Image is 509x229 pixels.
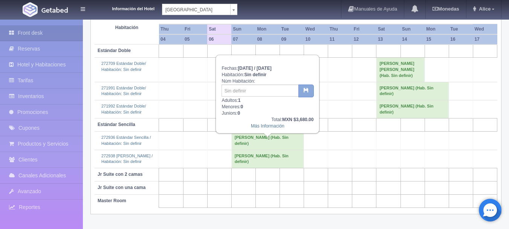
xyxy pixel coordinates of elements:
[449,34,473,45] th: 16
[425,34,449,45] th: 15
[98,185,145,190] b: Jr Suite con una cama
[237,111,240,116] b: 0
[238,66,272,71] b: [DATE] / [DATE]
[352,24,376,34] th: Fri
[477,6,491,12] span: Alice
[101,104,146,114] a: 271992 Estándar Doble/Habitación: Sin definir
[238,98,241,103] b: 1
[280,34,304,45] th: 09
[449,24,473,34] th: Tue
[231,150,304,168] td: [PERSON_NAME] (Hab. Sin definir)
[101,154,153,164] a: 272938 [PERSON_NAME] /Habitación: Sin definir
[98,198,126,203] b: Master Room
[41,7,68,13] img: Getabed
[376,34,400,45] th: 13
[115,25,138,30] strong: Habitación
[328,24,352,34] th: Thu
[280,24,304,34] th: Tue
[255,24,280,34] th: Mon
[162,4,237,15] a: [GEOGRAPHIC_DATA]
[231,24,255,34] th: Sun
[255,34,280,45] th: 08
[433,6,459,12] b: Monedas
[251,123,284,129] a: Más Información
[207,34,231,45] th: 06
[101,135,151,146] a: 272936 Estándar Sencilla /Habitación: Sin definir
[425,24,449,34] th: Mon
[376,82,449,100] td: [PERSON_NAME] (Hab. Sin definir)
[101,86,146,96] a: 271991 Estándar Doble/Habitación: Sin definir
[282,117,313,122] b: MXN $3,680.00
[94,4,154,12] dt: Información del Hotel
[352,34,376,45] th: 12
[328,34,352,45] th: 11
[304,34,328,45] th: 10
[183,24,207,34] th: Fri
[159,24,183,34] th: Thu
[400,24,425,34] th: Sun
[244,72,266,77] b: Sin definir
[376,24,400,34] th: Sat
[231,34,255,45] th: 07
[101,61,146,72] a: 272709 Estándar Doble/Habitación: Sin definir
[165,4,227,15] span: [GEOGRAPHIC_DATA]
[207,24,231,34] th: Sat
[376,58,425,82] td: [PERSON_NAME] [PERSON_NAME] (Hab. Sin definir)
[240,104,243,109] b: 0
[23,2,38,17] img: Getabed
[98,172,142,177] b: Jr Suite con 2 camas
[473,34,497,45] th: 17
[376,100,449,118] td: [PERSON_NAME] (Hab. Sin definir)
[400,34,425,45] th: 14
[98,48,131,53] b: Estándar Doble
[231,132,304,150] td: [PERSON_NAME] (Hab. Sin definir)
[222,85,299,97] input: Sin definir
[216,55,319,133] div: Fechas: Habitación: Núm Habitación: Adultos: Menores: Juniors:
[473,24,497,34] th: Wed
[159,34,183,45] th: 04
[222,117,313,123] div: Total:
[98,122,135,127] b: Estándar Sencilla
[183,34,207,45] th: 05
[304,24,328,34] th: Wed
